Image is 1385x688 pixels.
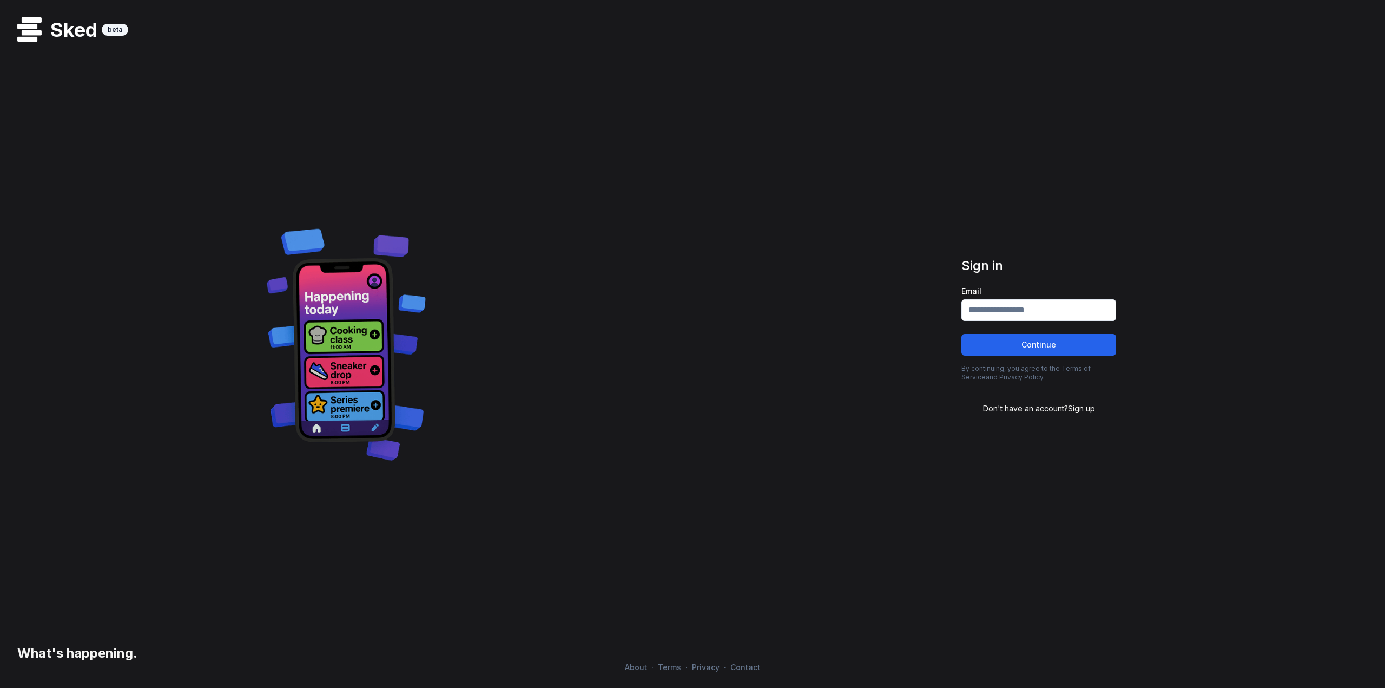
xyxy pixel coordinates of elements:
[961,334,1116,356] button: Continue
[1068,404,1095,413] span: Sign up
[654,663,685,672] a: Terms
[961,403,1116,414] div: Don't have an account?
[961,364,1091,381] a: Terms of Service
[688,663,724,672] a: Privacy
[621,663,651,672] a: About
[261,215,432,471] img: Decorative
[999,373,1043,381] a: Privacy Policy
[961,257,1116,274] h1: Sign in
[42,19,102,41] h1: Sked
[102,24,128,36] div: beta
[726,663,764,672] a: Contact
[961,364,1116,382] p: By continuing, you agree to the and .
[17,17,42,42] img: logo
[13,645,137,662] h3: What's happening.
[961,287,1116,295] label: Email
